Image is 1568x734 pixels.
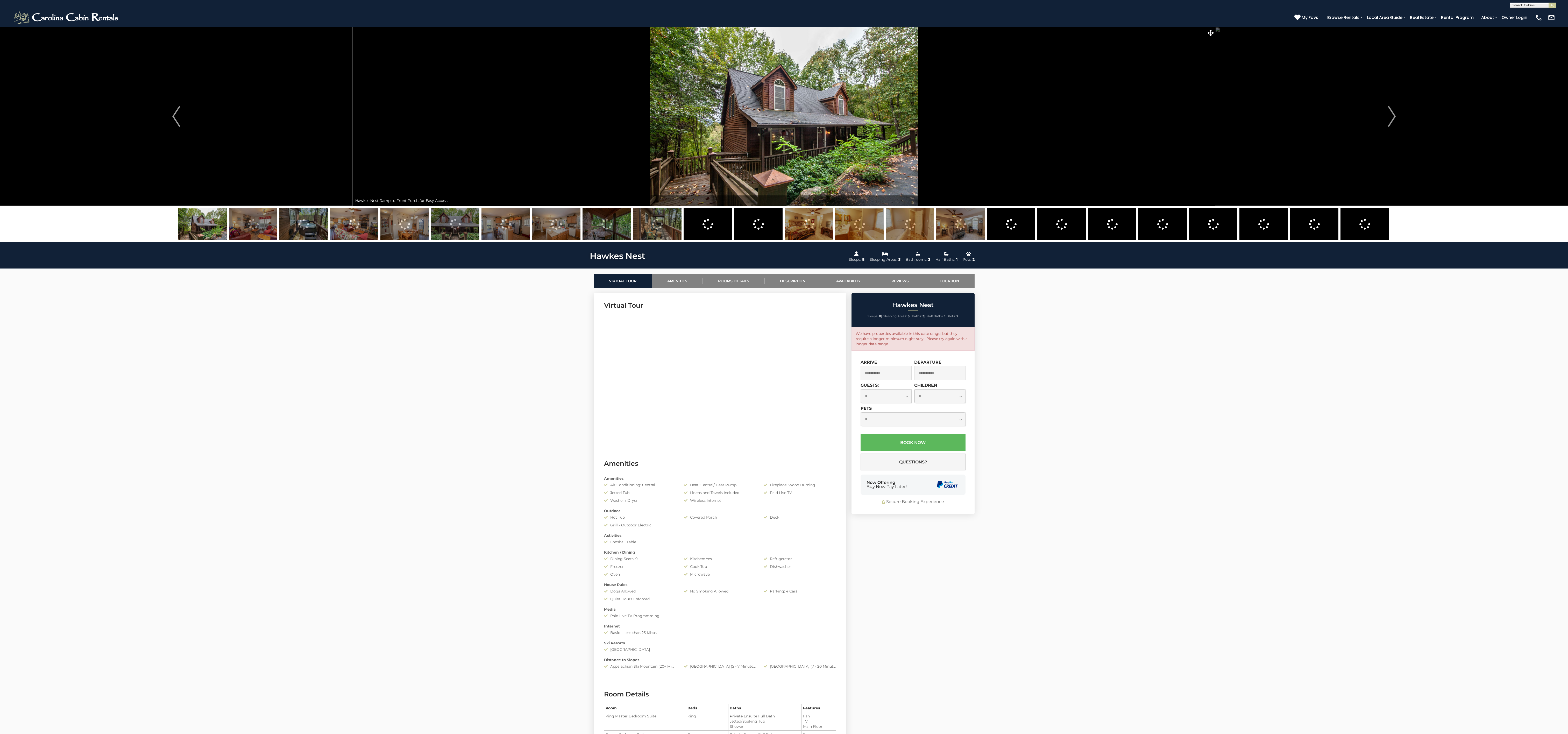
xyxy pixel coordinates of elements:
div: [GEOGRAPHIC_DATA] [600,647,680,652]
div: Fireplace: Wood Burning [760,482,840,488]
strong: 8 [879,314,881,318]
div: Paid Live TV Programming [600,613,680,618]
h3: Room Details [604,690,836,699]
li: TV [803,719,834,724]
a: Rental Program [1438,13,1476,22]
span: Pets: [948,314,956,318]
a: About [1479,13,1497,22]
div: No Smoking Allowed [680,589,760,594]
span: Baths: [912,314,922,318]
div: Washer / Dryer [600,498,680,503]
button: Book Now [861,434,966,451]
div: Dogs Allowed [600,589,680,594]
div: Hawkes Nest Ramp to Front Porch for Easy Access [353,195,1215,206]
img: 163269539 [330,208,378,240]
div: Dining Seats: 9 [600,556,680,561]
div: Freezer [600,564,680,569]
li: | [912,313,925,320]
div: Hot Tub [600,515,680,520]
div: Wireless Internet [680,498,760,503]
img: 163269521 [886,208,934,240]
a: Real Estate [1407,13,1436,22]
div: Foosball Table [600,539,680,545]
div: Outdoor [600,508,840,513]
img: 163269518 [532,208,580,240]
a: Virtual Tour [594,274,652,288]
label: Arrive [861,360,877,365]
strong: 3 [908,314,910,318]
img: 169273369 [633,208,682,240]
img: 163269519 [684,208,732,240]
div: Now Offering [867,481,907,489]
div: Jetted Tub [600,490,680,495]
a: My Favs [1294,14,1319,21]
a: Availability [821,274,876,288]
img: phone-regular-white.png [1535,14,1542,21]
div: Quiet Hours Enforced [600,596,680,602]
div: House Rules [600,582,840,587]
a: Rooms Details [703,274,765,288]
div: Distance to Slopes [600,657,840,662]
img: 163269538 [229,208,277,240]
div: Deck [760,515,840,520]
img: arrow [1388,106,1396,127]
div: Parking: 4 Cars [760,589,840,594]
li: Shower [730,724,800,729]
a: Description [765,274,821,288]
div: Paid Live TV [760,490,840,495]
img: 163269537 [785,208,833,240]
div: Amenities [600,476,840,481]
span: King [687,714,696,718]
img: White-1-2.png [13,10,120,25]
img: 163269520 [835,208,884,240]
img: 163269517 [481,208,530,240]
h3: Amenities [604,459,836,468]
li: Private Ensuite Full Bath [730,714,800,719]
img: 163269535 [734,208,783,240]
label: Pets [861,406,872,411]
img: 163269524 [936,208,985,240]
a: Location [924,274,975,288]
div: Basic - Less than 25 Mbps [600,630,680,635]
th: Beds [686,704,728,712]
a: Owner Login [1499,13,1530,22]
div: Kitchen: Yes [680,556,760,561]
li: | [868,313,882,320]
div: [GEOGRAPHIC_DATA] (7 - 20 Minute Drive) [760,664,840,669]
img: 163269513 [178,208,227,240]
th: Room [604,704,686,712]
span: Half Baths: [927,314,943,318]
div: Heat: Central/ Heat Pump [680,482,760,488]
div: [GEOGRAPHIC_DATA] (5 - 7 Minute Drive) [680,664,760,669]
p: We have properties available in this date range, but they require a longer minimum night stay. Pl... [856,331,970,347]
th: Features [801,704,836,712]
img: 167122726 [1088,208,1136,240]
span: Sleeps: [868,314,878,318]
div: Dishwasher [760,564,840,569]
label: Children [914,383,937,388]
div: Internet [600,624,840,629]
td: King Master Bedroom Suite [604,712,686,731]
img: 163269531 [1340,208,1389,240]
div: Activities [600,533,840,538]
img: 163269530 [1239,208,1288,240]
th: Baths [728,704,801,712]
img: 167122725 [1189,208,1237,240]
img: arrow [172,106,180,127]
div: Kitchen / Dining [600,550,840,555]
a: Browse Rentals [1325,13,1362,22]
img: 167122727 [1138,208,1187,240]
img: 163269525 [987,208,1035,240]
strong: 2 [956,314,958,318]
span: My Favs [1302,14,1318,21]
span: Buy Now Pay Later! [867,485,907,489]
li: Fan [803,714,834,719]
strong: 1 [944,314,946,318]
a: Reviews [876,274,924,288]
li: | [927,313,947,320]
div: Secure Booking Experience [861,499,966,505]
li: | [883,313,911,320]
button: Questions? [861,454,966,470]
li: Main Floor [803,724,834,729]
strong: 3 [923,314,924,318]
